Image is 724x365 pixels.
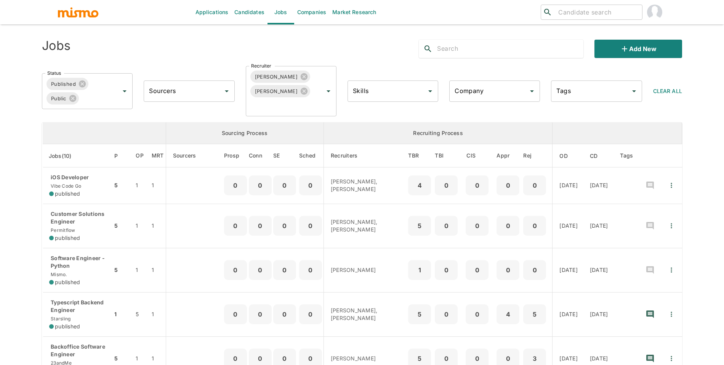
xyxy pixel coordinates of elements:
[500,309,516,320] p: 4
[227,309,244,320] p: 0
[298,144,324,167] th: Sched
[250,71,311,83] div: [PERSON_NAME]
[49,174,106,181] p: iOS Developer
[49,227,75,233] span: Permitflow
[641,305,659,323] button: recent-notes
[663,217,680,234] button: Quick Actions
[438,180,455,191] p: 0
[437,43,583,55] input: Search
[331,355,400,362] p: [PERSON_NAME]
[250,87,303,96] span: [PERSON_NAME]
[469,353,485,364] p: 0
[324,144,406,167] th: Recruiters
[130,204,150,248] td: 1
[166,144,224,167] th: Sourcers
[112,167,130,204] td: 5
[302,265,319,275] p: 0
[553,248,584,292] td: [DATE]
[55,234,80,242] span: published
[150,144,166,167] th: Market Research Total
[49,183,81,189] span: Vibe Code Go
[55,190,80,198] span: published
[46,80,80,88] span: Published
[57,6,99,18] img: logo
[500,180,516,191] p: 0
[411,220,428,231] p: 5
[411,265,428,275] p: 1
[438,353,455,364] p: 0
[224,144,249,167] th: Prospects
[130,248,150,292] td: 1
[49,254,106,270] p: Software Engineer - Python
[425,86,436,96] button: Open
[227,265,244,275] p: 0
[150,204,166,248] td: 1
[460,144,495,167] th: Client Interview Scheduled
[251,63,271,69] label: Recruiter
[55,323,80,330] span: published
[114,151,128,161] span: P
[276,180,293,191] p: 0
[553,167,584,204] td: [DATE]
[221,86,232,96] button: Open
[647,5,662,20] img: Maria Lujan Ciommo
[276,309,293,320] p: 0
[629,86,639,96] button: Open
[526,309,543,320] p: 5
[469,180,485,191] p: 0
[469,220,485,231] p: 0
[555,7,639,18] input: Candidate search
[46,92,79,105] div: Public
[252,353,269,364] p: 0
[584,292,614,336] td: [DATE]
[302,353,319,364] p: 0
[559,151,578,161] span: OD
[272,144,298,167] th: Sent Emails
[227,180,244,191] p: 0
[641,217,659,235] button: recent-notes
[500,220,516,231] p: 0
[276,220,293,231] p: 0
[641,176,659,195] button: recent-notes
[614,144,639,167] th: Tags
[500,353,516,364] p: 0
[527,86,537,96] button: Open
[252,265,269,275] p: 0
[584,248,614,292] td: [DATE]
[49,151,82,161] span: Jobs(10)
[112,248,130,292] td: 5
[112,292,130,336] td: 1
[331,307,400,322] p: [PERSON_NAME], [PERSON_NAME]
[433,144,460,167] th: To Be Interviewed
[469,265,485,275] p: 0
[150,292,166,336] td: 1
[150,248,166,292] td: 1
[112,204,130,248] td: 5
[526,353,543,364] p: 3
[526,265,543,275] p: 0
[521,144,553,167] th: Rejected
[590,151,608,161] span: CD
[150,167,166,204] td: 1
[42,38,70,53] h4: Jobs
[250,72,303,81] span: [PERSON_NAME]
[249,144,272,167] th: Connections
[227,220,244,231] p: 0
[46,78,88,90] div: Published
[302,309,319,320] p: 0
[276,353,293,364] p: 0
[250,85,311,97] div: [PERSON_NAME]
[553,204,584,248] td: [DATE]
[130,144,150,167] th: Open Positions
[331,178,400,193] p: [PERSON_NAME], [PERSON_NAME]
[411,309,428,320] p: 5
[553,144,584,167] th: Onboarding Date
[130,167,150,204] td: 1
[112,144,130,167] th: Priority
[663,306,680,323] button: Quick Actions
[553,292,584,336] td: [DATE]
[130,292,150,336] td: 5
[55,278,80,286] span: published
[438,309,455,320] p: 0
[331,218,400,233] p: [PERSON_NAME], [PERSON_NAME]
